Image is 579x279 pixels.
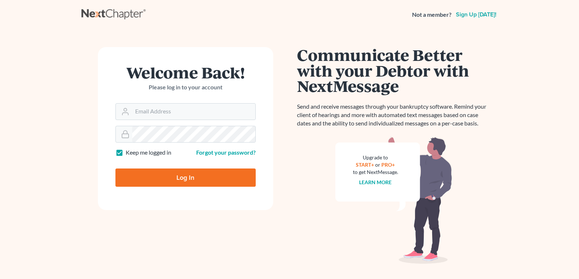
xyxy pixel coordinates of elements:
[297,47,491,94] h1: Communicate Better with your Debtor with NextMessage
[381,162,395,168] a: PRO+
[132,104,255,120] input: Email Address
[353,154,398,161] div: Upgrade to
[297,102,491,128] p: Send and receive messages through your bankruptcy software. Remind your client of hearings and mo...
[115,65,256,80] h1: Welcome Back!
[412,11,452,19] strong: Not a member?
[359,179,392,185] a: Learn more
[353,168,398,176] div: to get NextMessage.
[454,12,498,18] a: Sign up [DATE]!
[126,148,171,157] label: Keep me logged in
[375,162,380,168] span: or
[115,168,256,187] input: Log In
[196,149,256,156] a: Forgot your password?
[356,162,374,168] a: START+
[335,136,452,264] img: nextmessage_bg-59042aed3d76b12b5cd301f8e5b87938c9018125f34e5fa2b7a6b67550977c72.svg
[115,83,256,92] p: Please log in to your account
